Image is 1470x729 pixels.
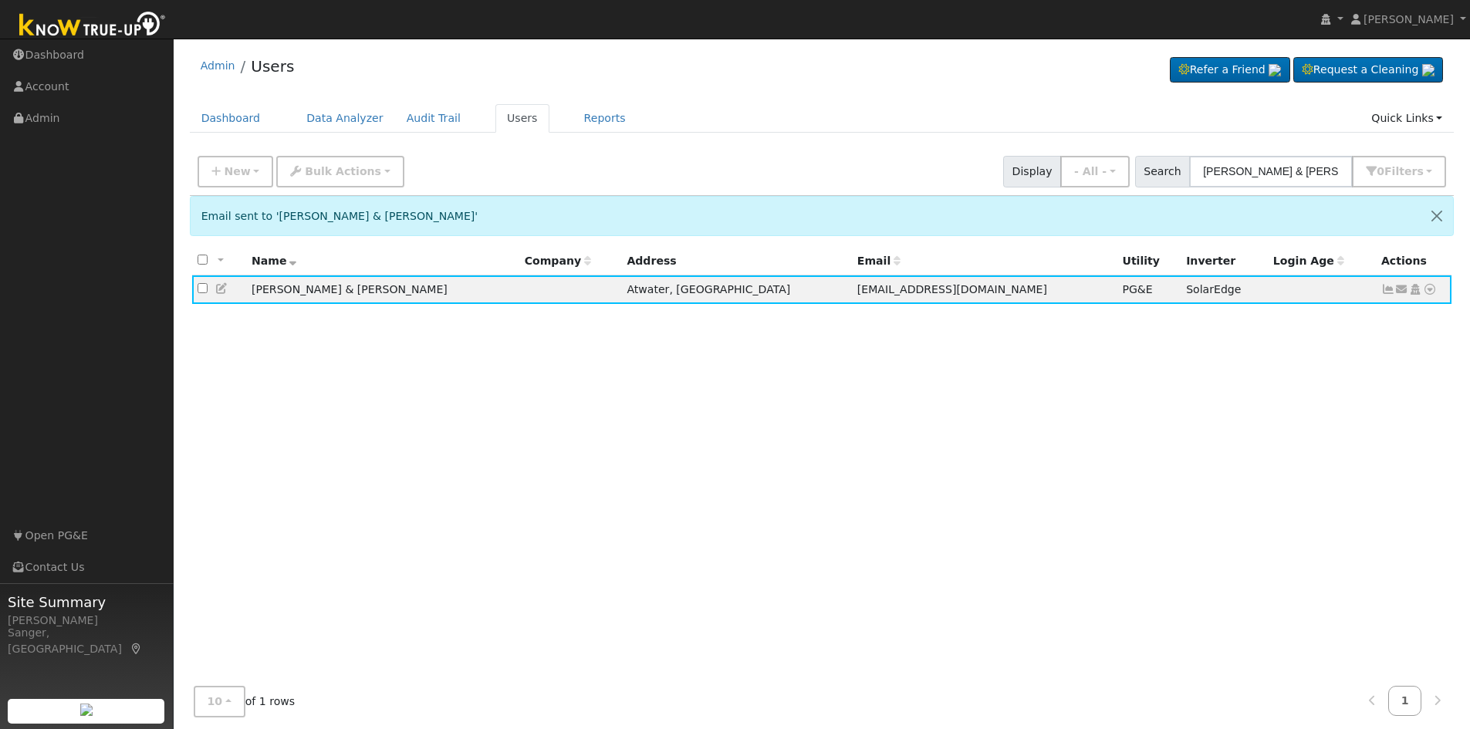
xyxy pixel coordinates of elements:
span: 10 [208,695,223,707]
button: 10 [194,686,245,717]
a: Data Analyzer [295,104,395,133]
a: Show Graph [1381,283,1395,295]
button: 0Filters [1352,156,1446,187]
span: Filter [1384,165,1424,177]
a: Other actions [1423,282,1437,298]
td: [PERSON_NAME] & [PERSON_NAME] [246,275,519,304]
img: Know True-Up [12,8,174,43]
button: New [198,156,274,187]
a: Reports [573,104,637,133]
span: s [1417,165,1423,177]
span: Bulk Actions [305,165,381,177]
span: Site Summary [8,592,165,613]
a: Audit Trail [395,104,472,133]
img: retrieve [1269,64,1281,76]
span: SolarEdge [1186,283,1241,295]
td: Atwater, [GEOGRAPHIC_DATA] [621,275,851,304]
span: [EMAIL_ADDRESS][DOMAIN_NAME] [857,283,1047,295]
span: [PERSON_NAME] [1364,13,1454,25]
div: [PERSON_NAME] [8,613,165,629]
a: Users [251,57,294,76]
a: Dashboard [190,104,272,133]
a: Request a Cleaning [1293,57,1443,83]
a: Users [495,104,549,133]
span: Display [1003,156,1061,187]
a: glennnicholas209@gmail.com [1395,282,1409,298]
button: - All - [1060,156,1130,187]
span: PG&E [1122,283,1152,295]
button: Bulk Actions [276,156,404,187]
div: Address [627,253,846,269]
span: Search [1135,156,1190,187]
a: Edit User [215,282,229,295]
a: Login As [1408,283,1422,295]
div: Actions [1381,253,1446,269]
span: New [224,165,250,177]
button: Close [1421,197,1453,235]
span: Email [857,255,901,267]
span: of 1 rows [194,686,296,717]
span: Company name [525,255,591,267]
a: Map [130,643,144,655]
img: retrieve [1422,64,1435,76]
a: 1 [1388,686,1422,716]
span: Name [252,255,297,267]
input: Search [1189,156,1353,187]
a: Admin [201,59,235,72]
div: Sanger, [GEOGRAPHIC_DATA] [8,625,165,657]
img: retrieve [80,704,93,716]
a: Refer a Friend [1170,57,1290,83]
div: Utility [1122,253,1175,269]
a: Quick Links [1360,104,1454,133]
div: Inverter [1186,253,1262,269]
span: Days since last login [1273,255,1344,267]
span: Email sent to '[PERSON_NAME] & [PERSON_NAME]' [201,210,478,222]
